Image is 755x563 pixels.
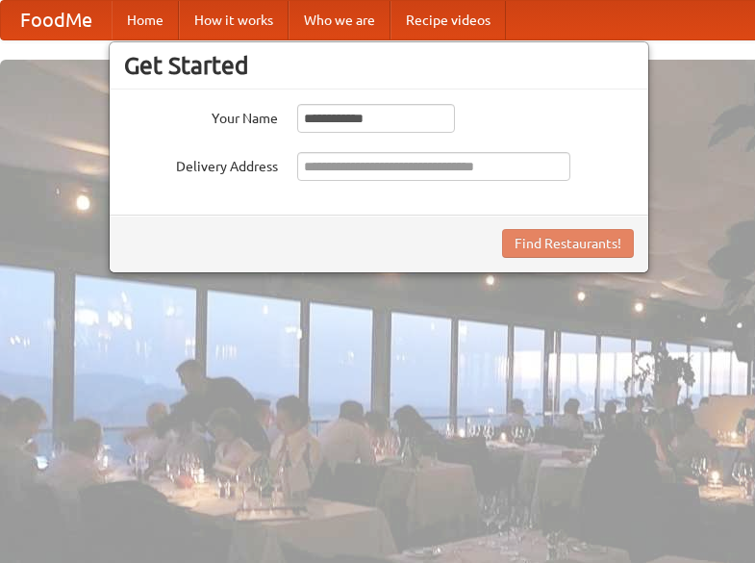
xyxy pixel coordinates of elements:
[179,1,289,39] a: How it works
[1,1,112,39] a: FoodMe
[289,1,390,39] a: Who we are
[124,104,278,128] label: Your Name
[502,229,634,258] button: Find Restaurants!
[124,152,278,176] label: Delivery Address
[390,1,506,39] a: Recipe videos
[112,1,179,39] a: Home
[124,51,634,80] h3: Get Started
